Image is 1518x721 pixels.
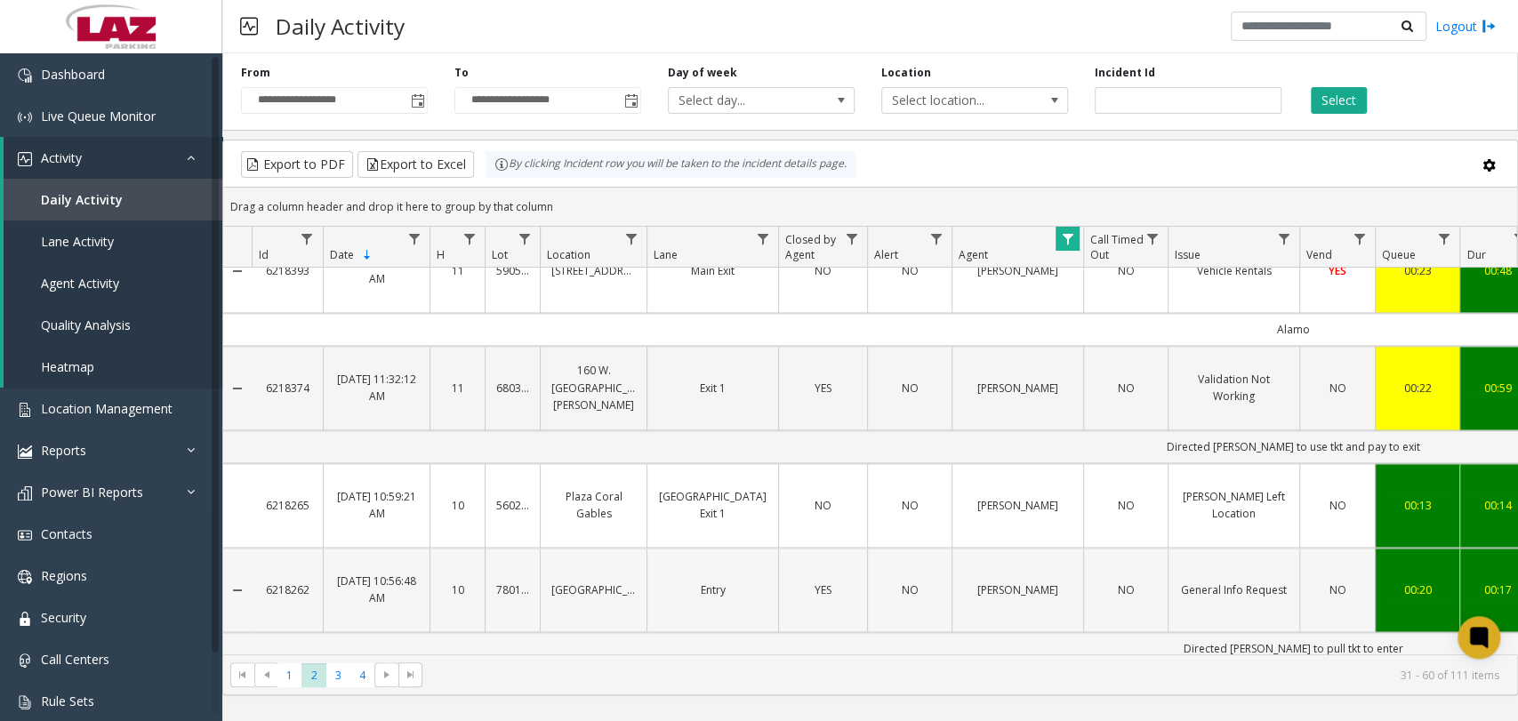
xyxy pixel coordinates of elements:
[658,581,767,598] a: Entry
[18,68,32,83] img: 'icon'
[259,247,269,262] span: Id
[18,445,32,459] img: 'icon'
[334,253,419,287] a: [DATE] 11:36:12 AM
[879,581,941,598] a: NO
[18,570,32,584] img: 'icon'
[492,247,508,262] span: Lot
[223,191,1517,222] div: Drag a column header and drop it here to group by that column
[41,316,131,333] span: Quality Analysis
[1090,232,1144,262] span: Call Timed Out
[41,693,94,709] span: Rule Sets
[882,88,1030,113] span: Select location...
[41,567,87,584] span: Regions
[437,247,445,262] span: H
[350,663,374,687] span: Page 4
[658,380,767,397] a: Exit 1
[334,371,419,405] a: [DATE] 11:32:12 AM
[18,110,32,124] img: 'icon'
[277,663,301,687] span: Page 1
[1095,262,1157,279] a: NO
[41,149,82,166] span: Activity
[18,528,32,542] img: 'icon'
[879,380,941,397] a: NO
[668,65,737,81] label: Day of week
[496,380,529,397] a: 680344
[1386,262,1449,279] a: 00:23
[1179,581,1289,598] a: General Info Request
[1329,263,1346,278] span: YES
[41,651,109,668] span: Call Centers
[924,227,948,251] a: Alert Filter Menu
[454,65,469,81] label: To
[963,380,1072,397] a: [PERSON_NAME]
[18,653,32,668] img: 'icon'
[374,662,398,687] span: Go to the next page
[41,400,173,417] span: Location Management
[404,668,418,682] span: Go to the last page
[326,663,350,687] span: Page 3
[402,227,426,251] a: Date Filter Menu
[4,304,222,346] a: Quality Analysis
[334,488,419,522] a: [DATE] 10:59:21 AM
[241,65,270,81] label: From
[1386,497,1449,514] div: 00:13
[815,381,831,396] span: YES
[4,346,222,388] a: Heatmap
[1329,498,1346,513] span: NO
[41,442,86,459] span: Reports
[4,220,222,262] a: Lane Activity
[223,583,252,597] a: Collapse Details
[790,581,856,598] a: YES
[441,380,474,397] a: 11
[1329,381,1346,396] span: NO
[839,227,863,251] a: Closed by Agent Filter Menu
[1175,247,1201,262] span: Issue
[4,137,222,179] a: Activity
[1179,262,1289,279] a: Vehicle Rentals
[1056,227,1080,251] a: Agent Filter Menu
[433,668,1499,683] kendo-pager-info: 31 - 60 of 111 items
[223,381,252,396] a: Collapse Details
[41,233,114,250] span: Lane Activity
[1095,581,1157,598] a: NO
[18,695,32,709] img: 'icon'
[18,403,32,417] img: 'icon'
[551,581,636,598] a: [GEOGRAPHIC_DATA]
[1179,371,1289,405] a: Validation Not Working
[223,227,1517,654] div: Data table
[407,88,427,113] span: Toggle popup
[18,612,32,626] img: 'icon'
[4,179,222,220] a: Daily Activity
[1386,380,1449,397] a: 00:22
[262,497,312,514] a: 6218265
[879,497,941,514] a: NO
[790,380,856,397] a: YES
[619,227,643,251] a: Location Filter Menu
[236,668,250,682] span: Go to the first page
[301,663,325,687] span: Page 2
[457,227,481,251] a: H Filter Menu
[1382,247,1416,262] span: Queue
[262,380,312,397] a: 6218374
[879,262,941,279] a: NO
[512,227,536,251] a: Lot Filter Menu
[551,362,636,413] a: 160 W. [GEOGRAPHIC_DATA][PERSON_NAME]
[1329,582,1346,597] span: NO
[441,497,474,514] a: 10
[963,262,1072,279] a: [PERSON_NAME]
[785,232,836,262] span: Closed by Agent
[654,247,678,262] span: Lane
[1386,581,1449,598] div: 00:20
[658,262,767,279] a: Main Exit
[262,581,312,598] a: 6218262
[658,488,767,522] a: [GEOGRAPHIC_DATA] Exit 1
[41,275,119,292] span: Agent Activity
[41,484,143,501] span: Power BI Reports
[874,247,898,262] span: Alert
[41,525,92,542] span: Contacts
[815,582,831,597] span: YES
[330,247,354,262] span: Date
[496,497,529,514] a: 560236
[1311,87,1367,114] button: Select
